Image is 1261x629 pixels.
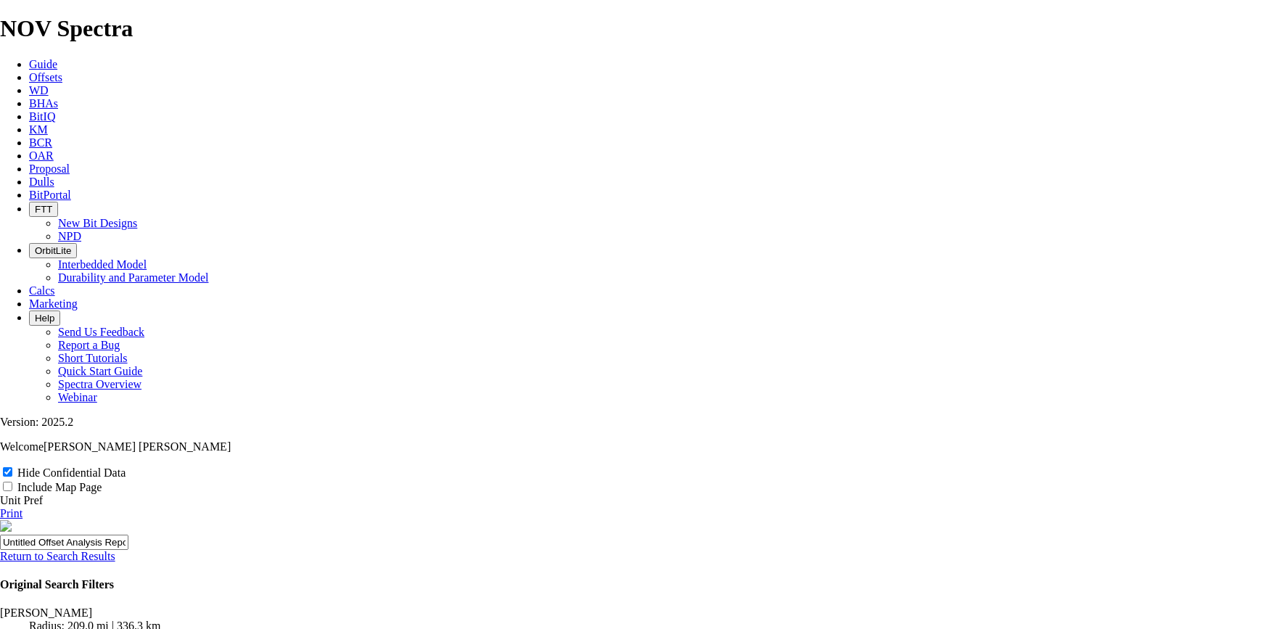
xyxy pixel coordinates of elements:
label: Hide Confidential Data [17,466,126,479]
a: Marketing [29,297,78,310]
a: BCR [29,136,52,149]
a: Calcs [29,284,55,297]
a: Spectra Overview [58,378,141,390]
a: OAR [29,149,54,162]
a: Report a Bug [58,339,120,351]
a: New Bit Designs [58,217,137,229]
a: Proposal [29,163,70,175]
a: KM [29,123,48,136]
a: BHAs [29,97,58,110]
span: OrbitLite [35,245,71,256]
a: Guide [29,58,57,70]
a: Durability and Parameter Model [58,271,209,284]
span: [PERSON_NAME] [PERSON_NAME] [44,440,231,453]
a: Offsets [29,71,62,83]
a: Quick Start Guide [58,365,142,377]
a: BitPortal [29,189,71,201]
a: Short Tutorials [58,352,128,364]
button: FTT [29,202,58,217]
label: Include Map Page [17,481,102,493]
a: BitIQ [29,110,55,123]
a: Interbedded Model [58,258,147,271]
button: OrbitLite [29,243,77,258]
a: NPD [58,230,81,242]
span: Help [35,313,54,324]
button: Help [29,311,60,326]
a: Send Us Feedback [58,326,144,338]
a: Webinar [58,391,97,403]
a: WD [29,84,49,96]
a: Dulls [29,176,54,188]
span: FTT [35,204,52,215]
